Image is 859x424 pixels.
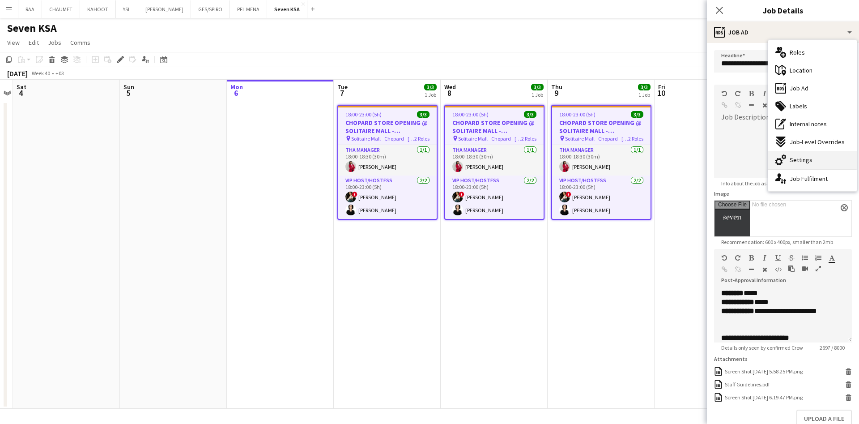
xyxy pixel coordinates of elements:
[338,176,437,219] app-card-role: VIP Host/Hostess2/218:00-23:00 (5h)![PERSON_NAME][PERSON_NAME]
[67,37,94,48] a: Comms
[790,120,827,128] span: Internal notes
[414,135,429,142] span: 2 Roles
[565,135,628,142] span: Solitaire Mall - Chopard - [GEOGRAPHIC_DATA]
[123,83,134,91] span: Sun
[70,39,90,47] span: Comms
[29,39,39,47] span: Edit
[337,83,348,91] span: Tue
[551,83,562,91] span: Thu
[552,145,651,176] app-card-role: THA Manager1/118:00-18:30 (30m)[PERSON_NAME]
[725,394,803,401] div: Screen Shot 2025-10-05 at 6.19.47 PM.png
[44,37,65,48] a: Jobs
[138,0,191,18] button: [PERSON_NAME]
[559,111,595,118] span: 18:00-23:00 (5h)
[458,135,521,142] span: Solitaire Mall - Chopard - [GEOGRAPHIC_DATA]
[638,84,651,90] span: 3/3
[116,0,138,18] button: YSL
[521,135,536,142] span: 2 Roles
[829,254,835,261] button: Text Color
[658,83,665,91] span: Fri
[42,0,80,18] button: CHAUMET
[735,90,741,97] button: Redo
[790,48,805,56] span: Roles
[707,21,859,43] div: Job Ad
[7,21,57,35] h1: Seven KSA
[452,111,489,118] span: 18:00-23:00 (5h)
[551,105,651,220] app-job-card: 18:00-23:00 (5h)3/3CHOPARD STORE OPENING @ SOLITAIRE MALL - [GEOGRAPHIC_DATA] Solitaire Mall - Ch...
[721,90,727,97] button: Undo
[267,0,307,18] button: Seven KSA
[230,83,243,91] span: Mon
[30,70,52,77] span: Week 40
[761,254,768,261] button: Italic
[352,192,357,197] span: !
[790,102,807,110] span: Labels
[7,39,20,47] span: View
[337,105,438,220] app-job-card: 18:00-23:00 (5h)3/3CHOPARD STORE OPENING @ SOLITAIRE MALL - [GEOGRAPHIC_DATA] Solitaire Mall - Ch...
[338,119,437,135] h3: CHOPARD STORE OPENING @ SOLITAIRE MALL - [GEOGRAPHIC_DATA]
[748,102,754,109] button: Horizontal Line
[802,254,808,261] button: Unordered List
[790,66,812,74] span: Location
[790,84,808,92] span: Job Ad
[790,138,845,146] span: Job-Level Overrides
[445,145,544,176] app-card-role: THA Manager1/118:00-18:30 (30m)[PERSON_NAME]
[532,91,543,98] div: 1 Job
[48,39,61,47] span: Jobs
[230,0,267,18] button: PFL MENA
[552,119,651,135] h3: CHOPARD STORE OPENING @ SOLITAIRE MALL - [GEOGRAPHIC_DATA]
[815,254,821,261] button: Ordered List
[550,88,562,98] span: 9
[714,344,810,351] span: Details only seen by confirmed Crew
[802,265,808,272] button: Insert video
[444,105,544,220] app-job-card: 18:00-23:00 (5h)3/3CHOPARD STORE OPENING @ SOLITAIRE MALL - [GEOGRAPHIC_DATA] Solitaire Mall - Ch...
[790,156,812,164] span: Settings
[345,111,382,118] span: 18:00-23:00 (5h)
[459,192,464,197] span: !
[628,135,643,142] span: 2 Roles
[338,145,437,176] app-card-role: THA Manager1/118:00-18:30 (30m)[PERSON_NAME]
[761,266,768,273] button: Clear Formatting
[788,265,795,272] button: Paste as plain text
[725,381,770,388] div: Staff Guidelines.pdf
[725,368,803,375] div: Screen Shot 2025-10-05 at 5.58.25 PM.png
[714,180,792,187] span: Info about the job as a whole
[748,90,754,97] button: Bold
[443,88,456,98] span: 8
[191,0,230,18] button: GES/SPIRO
[714,239,840,245] span: Recommendation: 600 x 400px, smaller than 2mb
[761,90,768,97] button: Italic
[768,170,857,188] div: Job Fulfilment
[812,344,852,351] span: 2697 / 8000
[445,176,544,219] app-card-role: VIP Host/Hostess2/218:00-23:00 (5h)![PERSON_NAME][PERSON_NAME]
[80,0,116,18] button: KAHOOT
[638,91,650,98] div: 1 Job
[566,192,571,197] span: !
[788,254,795,261] button: Strikethrough
[15,88,26,98] span: 4
[761,102,768,109] button: Clear Formatting
[122,88,134,98] span: 5
[735,254,741,261] button: Redo
[18,0,42,18] button: RAA
[417,111,429,118] span: 3/3
[55,70,64,77] div: +03
[721,254,727,261] button: Undo
[444,83,456,91] span: Wed
[25,37,43,48] a: Edit
[631,111,643,118] span: 3/3
[17,83,26,91] span: Sat
[815,265,821,272] button: Fullscreen
[7,69,28,78] div: [DATE]
[552,176,651,219] app-card-role: VIP Host/Hostess2/218:00-23:00 (5h)![PERSON_NAME][PERSON_NAME]
[707,4,859,16] h3: Job Details
[424,84,437,90] span: 3/3
[748,266,754,273] button: Horizontal Line
[531,84,544,90] span: 3/3
[445,119,544,135] h3: CHOPARD STORE OPENING @ SOLITAIRE MALL - [GEOGRAPHIC_DATA]
[657,88,665,98] span: 10
[425,91,436,98] div: 1 Job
